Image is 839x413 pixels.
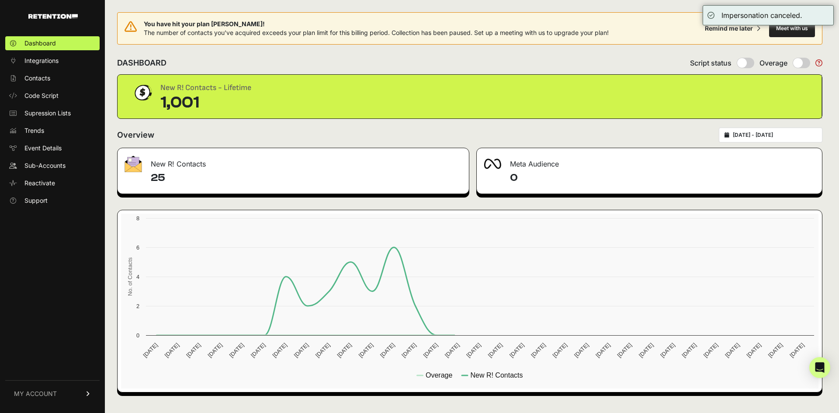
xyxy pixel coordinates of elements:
[759,58,787,68] span: Overage
[681,342,698,359] text: [DATE]
[809,357,830,378] div: Open Intercom Messenger
[228,342,245,359] text: [DATE]
[5,380,100,407] a: MY ACCOUNT
[28,14,78,19] img: Retention.com
[422,342,439,359] text: [DATE]
[24,161,66,170] span: Sub-Accounts
[638,342,655,359] text: [DATE]
[5,36,100,50] a: Dashboard
[5,124,100,138] a: Trends
[132,82,153,104] img: dollar-coin-05c43ed7efb7bc0c12610022525b4bbbb207c7efeef5aecc26f025e68dcafac9.png
[470,371,523,379] text: New R! Contacts
[721,10,802,21] div: Impersonation canceled.
[690,58,732,68] span: Script status
[594,342,611,359] text: [DATE]
[5,71,100,85] a: Contacts
[484,159,501,169] img: fa-meta-2f981b61bb99beabf952f7030308934f19ce035c18b003e963880cc3fabeebb7.png
[767,342,784,359] text: [DATE]
[24,74,50,83] span: Contacts
[5,54,100,68] a: Integrations
[271,342,288,359] text: [DATE]
[160,82,251,94] div: New R! Contacts - Lifetime
[127,257,133,296] text: No. of Contacts
[136,274,139,280] text: 4
[616,342,633,359] text: [DATE]
[5,89,100,103] a: Code Script
[5,194,100,208] a: Support
[24,109,71,118] span: Supression Lists
[142,342,159,359] text: [DATE]
[702,342,719,359] text: [DATE]
[163,342,180,359] text: [DATE]
[117,129,154,141] h2: Overview
[24,144,62,153] span: Event Details
[508,342,525,359] text: [DATE]
[136,215,139,222] text: 8
[24,179,55,187] span: Reactivate
[724,342,741,359] text: [DATE]
[24,91,59,100] span: Code Script
[136,332,139,339] text: 0
[118,148,469,174] div: New R! Contacts
[400,342,417,359] text: [DATE]
[705,24,753,33] div: Remind me later
[465,342,482,359] text: [DATE]
[136,303,139,309] text: 2
[5,159,100,173] a: Sub-Accounts
[426,371,452,379] text: Overage
[477,148,822,174] div: Meta Audience
[14,389,57,398] span: MY ACCOUNT
[551,342,569,359] text: [DATE]
[379,342,396,359] text: [DATE]
[185,342,202,359] text: [DATE]
[5,176,100,190] a: Reactivate
[125,156,142,172] img: fa-envelope-19ae18322b30453b285274b1b8af3d052b27d846a4fbe8435d1a52b978f639a2.png
[144,20,609,28] span: You have hit your plan [PERSON_NAME]!
[745,342,763,359] text: [DATE]
[769,20,815,37] button: Meet with us
[510,171,815,185] h4: 0
[336,342,353,359] text: [DATE]
[160,94,251,111] div: 1,001
[136,244,139,251] text: 6
[144,29,609,36] span: The number of contacts you've acquired exceeds your plan limit for this billing period. Collectio...
[206,342,223,359] text: [DATE]
[788,342,805,359] text: [DATE]
[24,196,48,205] span: Support
[24,126,44,135] span: Trends
[250,342,267,359] text: [DATE]
[24,56,59,65] span: Integrations
[701,21,764,36] button: Remind me later
[293,342,310,359] text: [DATE]
[357,342,374,359] text: [DATE]
[573,342,590,359] text: [DATE]
[444,342,461,359] text: [DATE]
[5,141,100,155] a: Event Details
[151,171,462,185] h4: 25
[314,342,331,359] text: [DATE]
[487,342,504,359] text: [DATE]
[24,39,56,48] span: Dashboard
[5,106,100,120] a: Supression Lists
[659,342,676,359] text: [DATE]
[530,342,547,359] text: [DATE]
[117,57,166,69] h2: DASHBOARD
